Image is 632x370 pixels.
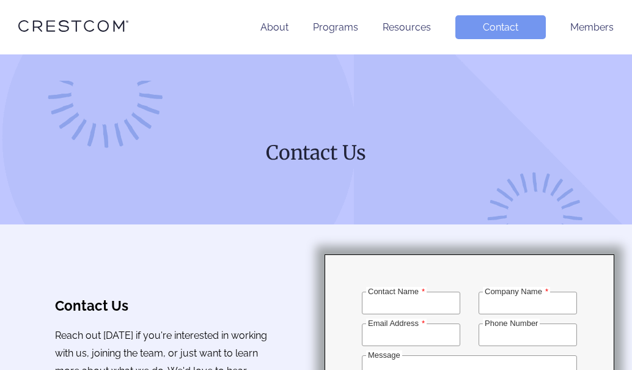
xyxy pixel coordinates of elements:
a: Members [570,21,614,33]
h1: Contact Us [83,140,550,166]
label: Company Name [483,287,550,296]
a: Contact [455,15,546,39]
label: Email Address [366,319,427,328]
label: Contact Name [366,287,427,296]
label: Phone Number [483,319,540,328]
label: Message [366,350,402,360]
a: About [260,21,288,33]
a: Programs [313,21,358,33]
a: Resources [383,21,431,33]
h3: Contact Us [55,298,270,314]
